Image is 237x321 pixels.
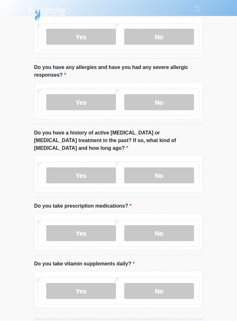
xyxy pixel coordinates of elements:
[34,129,203,152] label: Do you have a history of active [MEDICAL_DATA] or [MEDICAL_DATA] treatment in the past? If so, wh...
[124,283,194,299] label: No
[46,29,116,45] label: Yes
[46,225,116,241] label: Yes
[124,167,194,183] label: No
[124,94,194,110] label: No
[34,64,203,79] label: Do you have any allergies and have you had any severe allergic responses?
[28,5,66,21] img: Hydrate IV Bar - Flagstaff Logo
[124,29,194,45] label: No
[46,94,116,110] label: Yes
[34,202,132,210] label: Do you take prescription medications?
[34,260,135,268] label: Do you take vitamin supplements daily?
[124,225,194,241] label: No
[46,283,116,299] label: Yes
[46,167,116,183] label: Yes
